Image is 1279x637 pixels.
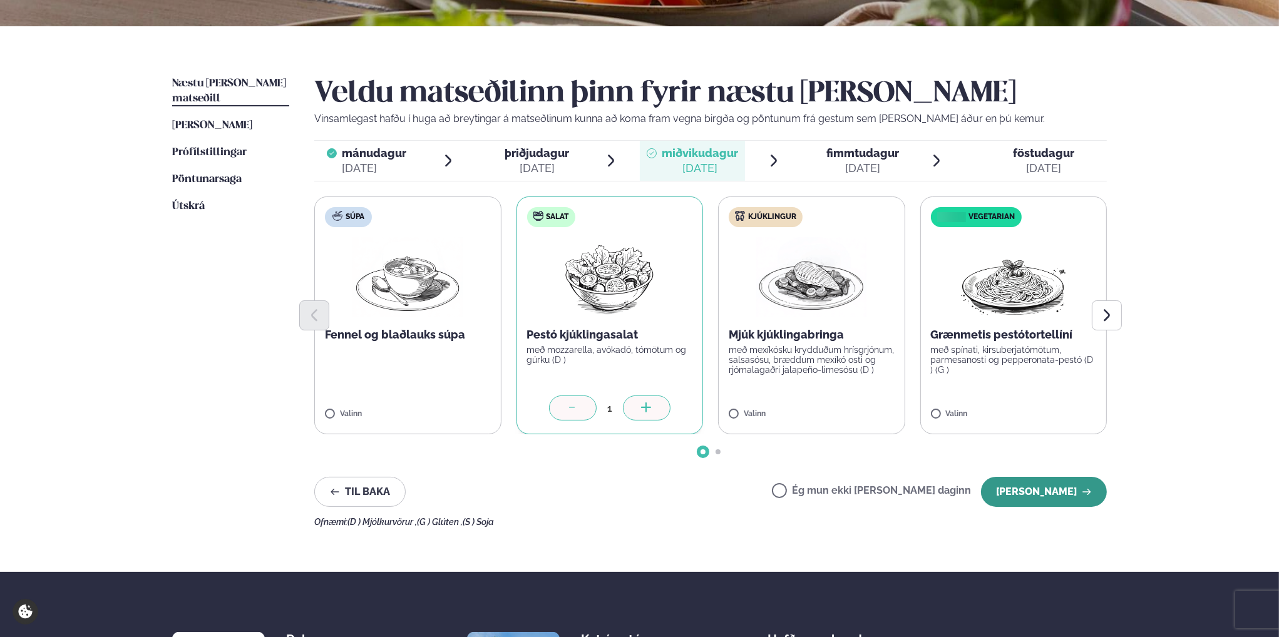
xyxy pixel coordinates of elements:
a: Pöntunarsaga [172,172,242,187]
h2: Veldu matseðilinn þinn fyrir næstu [PERSON_NAME] [314,76,1107,111]
p: með spínati, kirsuberjatómötum, parmesanosti og pepperonata-pestó (D ) (G ) [931,345,1097,375]
span: föstudagur [1013,146,1074,160]
span: (G ) Glúten , [417,517,463,527]
p: Pestó kjúklingasalat [527,327,693,342]
span: Útskrá [172,201,205,211]
span: Vegetarian [969,212,1015,222]
span: [PERSON_NAME] [172,120,252,131]
p: Mjúk kjúklingabringa [729,327,895,342]
span: Næstu [PERSON_NAME] matseðill [172,78,286,104]
img: Chicken-breast.png [756,237,866,317]
p: Grænmetis pestótortellíní [931,327,1097,342]
img: icon [934,211,968,223]
img: Spagetti.png [958,237,1069,317]
span: Prófílstillingar [172,147,247,158]
a: [PERSON_NAME] [172,118,252,133]
span: Kjúklingur [748,212,796,222]
p: Fennel og blaðlauks súpa [325,327,491,342]
div: Ofnæmi: [314,517,1107,527]
p: Vinsamlegast hafðu í huga að breytingar á matseðlinum kunna að koma fram vegna birgða og pöntunum... [314,111,1107,126]
span: Pöntunarsaga [172,174,242,185]
button: Til baka [314,477,406,507]
span: (S ) Soja [463,517,494,527]
img: soup.svg [332,211,342,221]
img: salad.svg [533,211,543,221]
div: [DATE] [662,161,738,176]
div: [DATE] [826,161,899,176]
span: Go to slide 1 [701,449,706,454]
a: Prófílstillingar [172,145,247,160]
span: Salat [547,212,569,222]
div: 1 [597,401,623,415]
div: [DATE] [505,161,569,176]
img: Soup.png [352,237,463,317]
span: fimmtudagur [826,146,899,160]
img: chicken.svg [735,211,745,221]
img: Salad.png [554,237,665,317]
p: með mozzarella, avókadó, tómötum og gúrku (D ) [527,345,693,365]
span: Súpa [346,212,364,222]
a: Næstu [PERSON_NAME] matseðill [172,76,289,106]
a: Cookie settings [13,599,38,624]
button: Previous slide [299,300,329,330]
div: [DATE] [1013,161,1074,176]
span: mánudagur [342,146,406,160]
span: þriðjudagur [505,146,569,160]
span: (D ) Mjólkurvörur , [347,517,417,527]
p: með mexíkósku krydduðum hrísgrjónum, salsasósu, bræddum mexíkó osti og rjómalagaðri jalapeño-lime... [729,345,895,375]
button: Next slide [1092,300,1122,330]
span: Go to slide 2 [716,449,721,454]
div: [DATE] [342,161,406,176]
a: Útskrá [172,199,205,214]
button: [PERSON_NAME] [981,477,1107,507]
span: miðvikudagur [662,146,738,160]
